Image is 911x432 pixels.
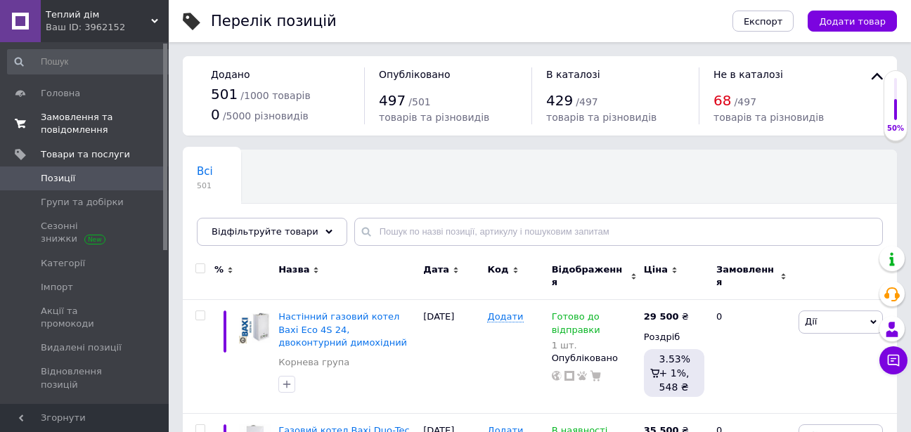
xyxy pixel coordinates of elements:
span: Додано [211,69,250,80]
span: Головна [41,87,80,100]
span: Додати товар [819,16,886,27]
span: 501 [211,86,238,103]
span: Всі [197,165,213,178]
span: Видалені позиції [41,341,122,354]
span: Ціна [644,263,668,276]
span: 68 [713,92,731,109]
a: Корнева група [278,356,349,369]
input: Пошук по назві позиції, артикулу і пошуковим запитам [354,218,883,246]
span: товарів та різновидів [379,112,489,123]
span: / 497 [576,96,597,107]
span: 0 [211,106,220,123]
span: 548 ₴ [659,381,689,393]
div: Роздріб [644,331,704,343]
span: / 501 [408,96,430,107]
button: Експорт [732,11,794,32]
span: Товари та послуги [41,148,130,161]
span: Відфільтруйте товари [212,226,318,237]
button: Додати товар [808,11,897,32]
span: Акції та промокоди [41,305,130,330]
span: / 1000 товарів [240,90,310,101]
span: Позиції [41,172,75,185]
span: Додати [487,311,523,322]
span: Відновлення позицій [41,365,130,391]
span: Готово до відправки [552,311,600,339]
img: Настінний газовий котел Baxi Eco 4S 24, двоконтурний димохідний [239,310,271,343]
div: [DATE] [420,300,484,414]
span: Відображення [552,263,627,289]
span: 429 [546,92,573,109]
button: Чат з покупцем [879,346,907,374]
div: 1 шт. [552,340,637,351]
div: ₴ [644,310,689,323]
span: 497 [379,92,406,109]
span: Опубліковано [379,69,451,80]
span: 3.53% + 1%, [659,353,690,379]
span: / 5000 різновидів [223,110,309,122]
span: Групи та добірки [41,196,124,209]
span: В каталозі [546,69,600,80]
span: Теплий дім [46,8,151,21]
span: Категорії [41,257,85,270]
span: товарів та різновидів [546,112,657,123]
span: Замовлення [716,263,777,289]
span: Експорт [744,16,783,27]
span: Дата [423,263,449,276]
span: 501 [197,181,213,191]
div: Перелік позицій [211,14,337,29]
span: Замовлення та повідомлення [41,111,130,136]
div: Опубліковано [552,352,637,365]
span: Характеристики [41,402,120,415]
div: Ваш ID: 3962152 [46,21,169,34]
span: товарів та різновидів [713,112,824,123]
input: Пошук [7,49,174,74]
b: 29 500 [644,311,679,322]
span: / 497 [735,96,756,107]
span: Сезонні знижки [41,220,130,245]
a: Настінний газовий котел Baxi Eco 4S 24, двоконтурний димохідний [278,311,407,347]
div: 50% [884,124,907,133]
span: Не в каталозі [713,69,783,80]
div: 0 [708,300,795,414]
span: % [214,263,224,276]
span: Імпорт [41,281,73,294]
span: Дії [805,316,817,327]
span: Код [487,263,508,276]
span: Назва [278,263,309,276]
